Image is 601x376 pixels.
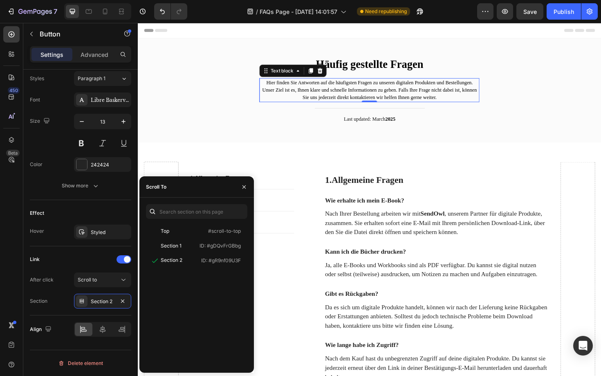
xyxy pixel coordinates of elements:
span: Scroll to [78,277,97,283]
p: Wie lange habe ich Zugriff? [198,337,435,346]
div: Publish [554,7,574,16]
p: 2. [55,183,101,193]
p: Button [40,29,109,39]
button: Delete element [30,357,131,370]
p: ID: #gDQvFrGBbg [200,242,241,250]
div: 450 [8,87,20,94]
div: Beta [6,150,20,156]
span: Need republishing [365,8,407,15]
strong: 2025 [262,99,273,105]
p: Ja, alle E-Books und Workbooks sind als PDF verfügbar. Du kannst sie digital nutzen oder selbst (... [198,252,435,271]
p: 7 [54,7,57,16]
div: Effect [30,209,44,217]
div: Libre Baskerville [91,97,129,104]
div: Font [30,96,40,104]
p: ID: #gR9nf09U3F [201,257,241,264]
div: Section 1 [161,242,182,250]
a: 4. ContaktFragen [55,230,105,239]
span: Save [523,8,537,15]
button: Show more [30,178,131,193]
p: Settings [40,50,63,59]
span: Paragraph 1 [78,75,105,82]
p: Kann ich die Bücher drucken? [198,238,435,247]
div: After click [30,276,54,284]
p: 1. [55,160,113,169]
strong: Allgemeine Fragen [205,161,281,171]
a: 2.Produktfragen [55,183,101,193]
div: Hover [30,227,44,235]
p: Nach Ihrer Bestellung arbeiten wir mit , unserem Partner für digitale Produkte, zusammen. Sie erh... [198,197,435,227]
strong: Zahlungsfragen [60,207,104,214]
p: Advanced [81,50,108,59]
p: Gibt es Rückgaben? [198,283,435,291]
div: Top [161,227,169,235]
p: 3. [55,206,104,216]
button: Scroll to [74,272,131,287]
button: 7 [3,3,61,20]
div: Delete element [58,358,103,368]
div: Styled [91,229,129,236]
button: Save [516,3,543,20]
div: Link [30,256,40,263]
div: Text block [139,47,166,54]
div: Styles [30,75,44,82]
span: / [256,7,258,16]
div: Scroll To [146,183,166,191]
strong: SendOwl [299,198,325,205]
button: Paragraph 1 [74,71,131,86]
div: Color [30,161,43,168]
h2: 1. [197,160,435,173]
div: Section 2 [91,298,114,305]
strong: Produktfragen [60,184,101,191]
div: Show more [62,182,100,190]
div: Section [30,297,47,305]
span: FAQs Page - [DATE] 14:01:57 [260,7,337,16]
div: Size [30,116,52,127]
div: 242424 [91,161,129,169]
input: Search section on this page [146,204,247,219]
div: Section 2 [161,257,182,264]
a: 3.Zahlungsfragen [55,206,104,216]
div: Undo/Redo [154,3,187,20]
strong: Allgemeine Fragen [60,161,113,168]
p: #scroll-to-top [208,227,241,235]
button: Publish [547,3,581,20]
iframe: Design area [138,23,601,376]
a: Rich Text Editor. Editing area: main [55,160,113,169]
p: Wie erhalte ich mein E-Book? [198,184,435,193]
p: Da es sich um digitale Produkte handelt, können wir nach der Lieferung keine Rückgaben oder Ersta... [198,296,435,326]
div: Open Intercom Messenger [573,336,593,356]
p: Last updated: March [130,98,361,106]
div: Align [30,324,53,335]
